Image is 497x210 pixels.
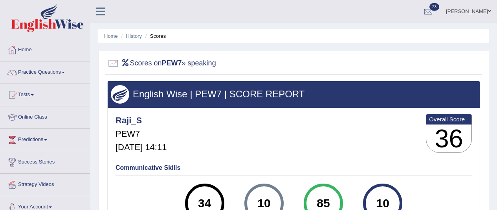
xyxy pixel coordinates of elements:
[116,143,167,152] h5: [DATE] 14:11
[111,89,477,99] h3: English Wise | PEW7 | SCORE REPORT
[116,164,472,171] h4: Communicative Skills
[143,32,166,40] li: Scores
[111,85,129,104] img: wings.png
[104,33,118,39] a: Home
[116,116,167,125] h4: Raji_S
[429,116,469,123] b: Overall Score
[107,58,216,69] h2: Scores on » speaking
[0,39,90,59] a: Home
[0,151,90,171] a: Success Stories
[429,3,439,11] span: 23
[162,59,182,67] b: PEW7
[0,129,90,149] a: Predictions
[0,106,90,126] a: Online Class
[116,129,167,139] h5: PEW7
[0,174,90,193] a: Strategy Videos
[0,84,90,104] a: Tests
[126,33,142,39] a: History
[0,61,90,81] a: Practice Questions
[426,125,471,153] h3: 36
